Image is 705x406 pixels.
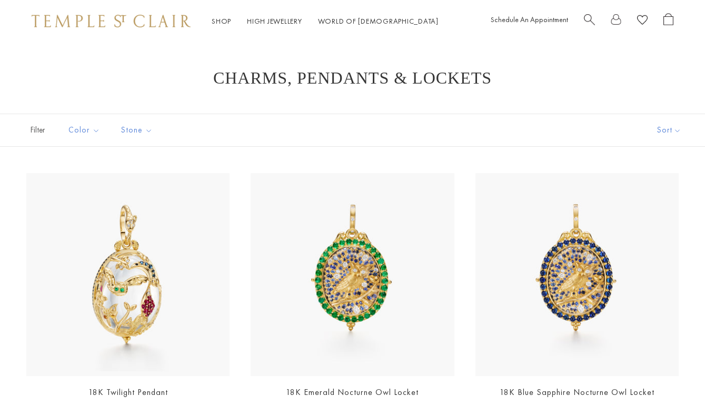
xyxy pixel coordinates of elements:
a: View Wishlist [637,13,648,29]
span: Color [63,124,108,137]
button: Color [61,118,108,142]
button: Stone [113,118,161,142]
nav: Main navigation [212,15,439,28]
a: Schedule An Appointment [491,15,568,24]
h1: Charms, Pendants & Lockets [42,68,663,87]
a: 18K Emerald Nocturne Owl Locket [286,387,419,398]
img: Temple St. Clair [32,15,191,27]
a: Search [584,13,595,29]
img: 18K Blue Sapphire Nocturne Owl Locket [475,173,679,376]
a: High JewelleryHigh Jewellery [247,16,302,26]
a: 18K Blue Sapphire Nocturne Owl Locket [500,387,654,398]
button: Show sort by [633,114,705,146]
span: Stone [116,124,161,137]
a: 18K Twilight Pendant [88,387,168,398]
img: 18K Emerald Nocturne Owl Locket [251,173,454,376]
a: Open Shopping Bag [663,13,673,29]
a: World of [DEMOGRAPHIC_DATA]World of [DEMOGRAPHIC_DATA] [318,16,439,26]
img: 18K Twilight Pendant [26,173,230,376]
a: ShopShop [212,16,231,26]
